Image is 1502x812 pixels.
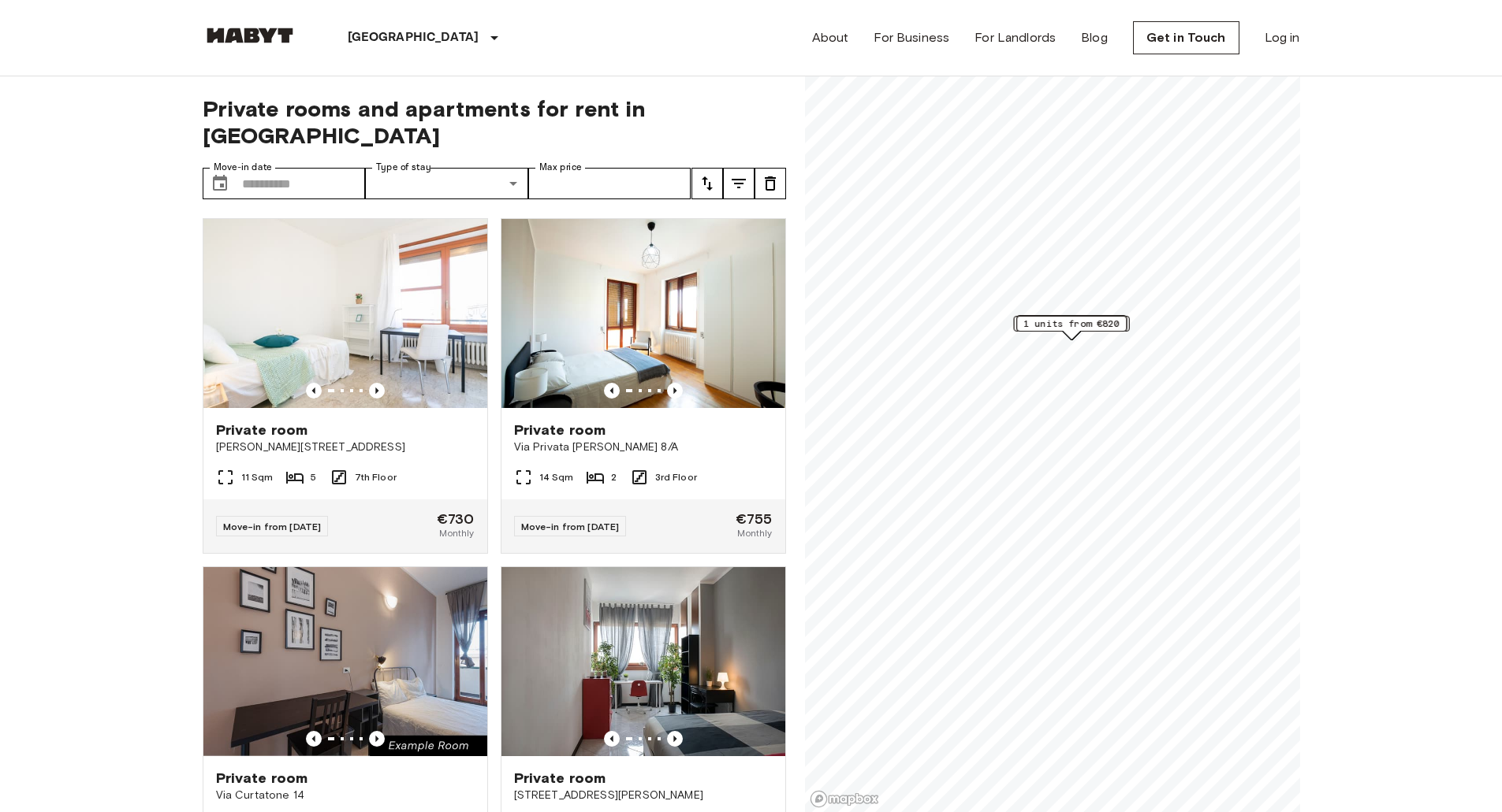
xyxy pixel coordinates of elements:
a: Get in Touch [1133,21,1239,54]
p: [GEOGRAPHIC_DATA] [348,28,479,47]
span: Move-in from [DATE] [223,521,322,532]
span: Move-in from [DATE] [521,521,620,532]
button: Previous image [306,383,322,399]
label: Type of stay [376,161,431,174]
button: Previous image [667,731,683,747]
span: Via Privata [PERSON_NAME] 8/A [514,439,773,455]
button: Previous image [306,731,322,747]
span: Private room [216,769,308,788]
span: Private room [514,421,606,439]
button: tune [755,168,786,199]
button: Previous image [369,731,385,747]
span: Monthly [737,526,772,540]
a: Marketing picture of unit IT-14-048-001-03HPrevious imagePrevious imagePrivate room[PERSON_NAME][... [203,218,488,554]
span: Private rooms and apartments for rent in [GEOGRAPHIC_DATA] [203,95,786,149]
a: Mapbox logo [810,790,879,808]
span: Private room [514,769,606,788]
a: Marketing picture of unit IT-14-055-010-002HPrevious imagePrevious imagePrivate roomVia Privata [... [501,218,786,554]
span: 5 [311,470,316,484]
span: 3rd Floor [655,470,697,484]
span: €755 [736,512,773,526]
div: Map marker [1016,316,1127,340]
span: [STREET_ADDRESS][PERSON_NAME] [514,788,773,803]
label: Move-in date [214,161,272,174]
span: Via Curtatone 14 [216,788,475,803]
label: Max price [539,161,582,174]
a: For Business [874,28,949,47]
button: tune [723,168,755,199]
span: 1 units from €820 [1023,317,1120,331]
button: Choose date [204,168,236,199]
div: Map marker [1016,315,1127,339]
button: Previous image [369,383,385,399]
a: Log in [1265,28,1300,47]
button: Previous image [667,383,683,399]
a: About [812,28,849,47]
img: Habyt [203,28,297,43]
span: 7th Floor [355,470,397,484]
a: For Landlords [975,28,1056,47]
span: 2 [611,470,617,484]
button: Previous image [604,383,620,399]
button: Previous image [604,731,620,747]
span: Monthly [439,526,474,540]
img: Marketing picture of unit IT-14-055-010-002H [501,219,785,408]
span: Private room [216,421,308,439]
span: 14 Sqm [539,470,574,484]
img: Marketing picture of unit IT-14-030-002-06H [203,567,487,756]
button: tune [691,168,723,199]
span: 11 Sqm [241,470,274,484]
span: €730 [437,512,475,526]
img: Marketing picture of unit IT-14-048-001-03H [203,219,487,408]
div: Map marker [1013,316,1129,340]
a: Blog [1081,28,1108,47]
img: Marketing picture of unit IT-14-009-001-01H [501,567,785,756]
span: [PERSON_NAME][STREET_ADDRESS] [216,439,475,455]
